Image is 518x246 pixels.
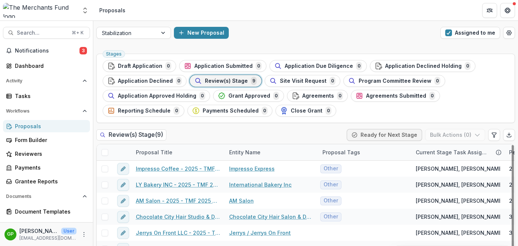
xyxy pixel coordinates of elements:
div: Proposal Tags [318,144,411,160]
a: Jerrys On Front LLC - 2025 - TMF 2025 Stabilization Grant Program [136,229,220,237]
button: Bulk Actions (0) [425,129,485,141]
div: Proposal Title [131,144,225,160]
span: 0 [273,92,279,100]
a: Document Templates [3,205,90,218]
button: Site Visit Request0 [265,75,340,87]
button: Payments Scheduled0 [187,105,272,117]
button: Get Help [500,3,515,18]
a: Proposals [3,120,90,132]
a: Impresso Express [229,165,275,173]
a: Form Builder [3,134,90,146]
button: Close Grant0 [275,105,336,117]
span: Application Declined Holding [385,63,462,69]
h2: Review(s) Stage ( 9 ) [96,129,166,140]
button: Application Submitted0 [179,60,266,72]
span: Documents [6,194,79,199]
div: Current Stage Task Assignees [411,144,505,160]
div: Reviewers [15,150,84,158]
a: Chocolate City Hair Studio & Day Spa - 2025 - TMF 2025 Stabilization Grant Program [136,213,220,221]
span: 0 [429,92,435,100]
div: Payments [15,164,84,171]
div: Entity Name [225,148,265,156]
button: Edit table settings [488,129,500,141]
div: Document Templates [15,208,84,215]
span: 0 [174,107,180,115]
a: Reviewers [3,148,90,160]
button: Ready for Next Stage [347,129,422,141]
span: 3 [509,229,512,237]
button: Draft Application0 [103,60,176,72]
button: Export table data [503,129,515,141]
a: Payments [3,161,90,174]
button: More [79,230,88,239]
div: Entity Name [225,144,318,160]
span: 0 [356,62,362,70]
button: Open table manager [503,27,515,39]
span: [PERSON_NAME], [PERSON_NAME] [416,165,504,173]
span: 0 [465,62,471,70]
span: Application Submitted [194,63,253,69]
span: [PERSON_NAME], [PERSON_NAME] [416,197,504,205]
button: edit [117,195,129,207]
a: AM Salon - 2025 - TMF 2025 Stabilization Grant Program [136,197,220,205]
span: Stages [106,51,122,57]
span: Application Declined [118,78,173,84]
button: Notifications3 [3,45,90,57]
span: 3 [509,213,512,221]
span: Payments Scheduled [203,108,259,114]
button: Open Contacts [3,221,90,233]
button: Partners [482,3,497,18]
button: edit [117,227,129,239]
a: LY Bakery INC - 2025 - TMF 2025 Stabilization Grant Program [136,181,220,189]
button: Application Due Diligence0 [269,60,367,72]
div: George Pitsakis [7,232,14,237]
button: Application Declined Holding0 [370,60,475,72]
button: Open Workflows [3,105,90,117]
button: Application Declined0 [103,75,187,87]
span: 0 [337,92,343,100]
span: 0 [434,77,440,85]
p: [PERSON_NAME] [19,227,58,235]
span: 9 [251,77,257,85]
button: Reporting Schedule0 [103,105,184,117]
span: 0 [199,92,205,100]
div: Current Stage Task Assignees [411,148,493,156]
div: ⌘ + K [70,29,85,37]
a: AM Salon [229,197,254,205]
button: edit [117,179,129,191]
button: Grant Approved0 [213,90,284,102]
span: Review(s) Stage [205,78,248,84]
div: Dashboard [15,62,84,70]
button: Application Approved Holding0 [103,90,210,102]
span: [PERSON_NAME], [PERSON_NAME] [416,181,504,189]
span: Agreements [302,93,334,99]
span: 2 [509,165,512,173]
div: Proposals [15,122,84,130]
span: Search... [17,30,67,36]
span: Notifications [15,48,79,54]
span: Close Grant [291,108,322,114]
span: 0 [176,77,182,85]
span: 0 [325,107,331,115]
span: Grant Approved [228,93,270,99]
button: Review(s) Stage9 [190,75,262,87]
span: Activity [6,78,79,83]
div: Proposal Tags [318,148,365,156]
span: Program Committee Review [359,78,431,84]
span: Site Visit Request [280,78,327,84]
button: edit [117,211,129,223]
button: edit [117,163,129,175]
span: 2 [509,197,512,205]
span: 3 [79,47,87,54]
a: Impresso Coffee - 2025 - TMF 2025 Stabilization Grant Program [136,165,220,173]
span: 2 [509,181,512,189]
p: User [61,228,77,234]
div: Tasks [15,92,84,100]
a: International Bakery Inc [229,181,291,189]
nav: breadcrumb [96,5,128,16]
button: Open Activity [3,75,90,87]
button: Agreements0 [287,90,348,102]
